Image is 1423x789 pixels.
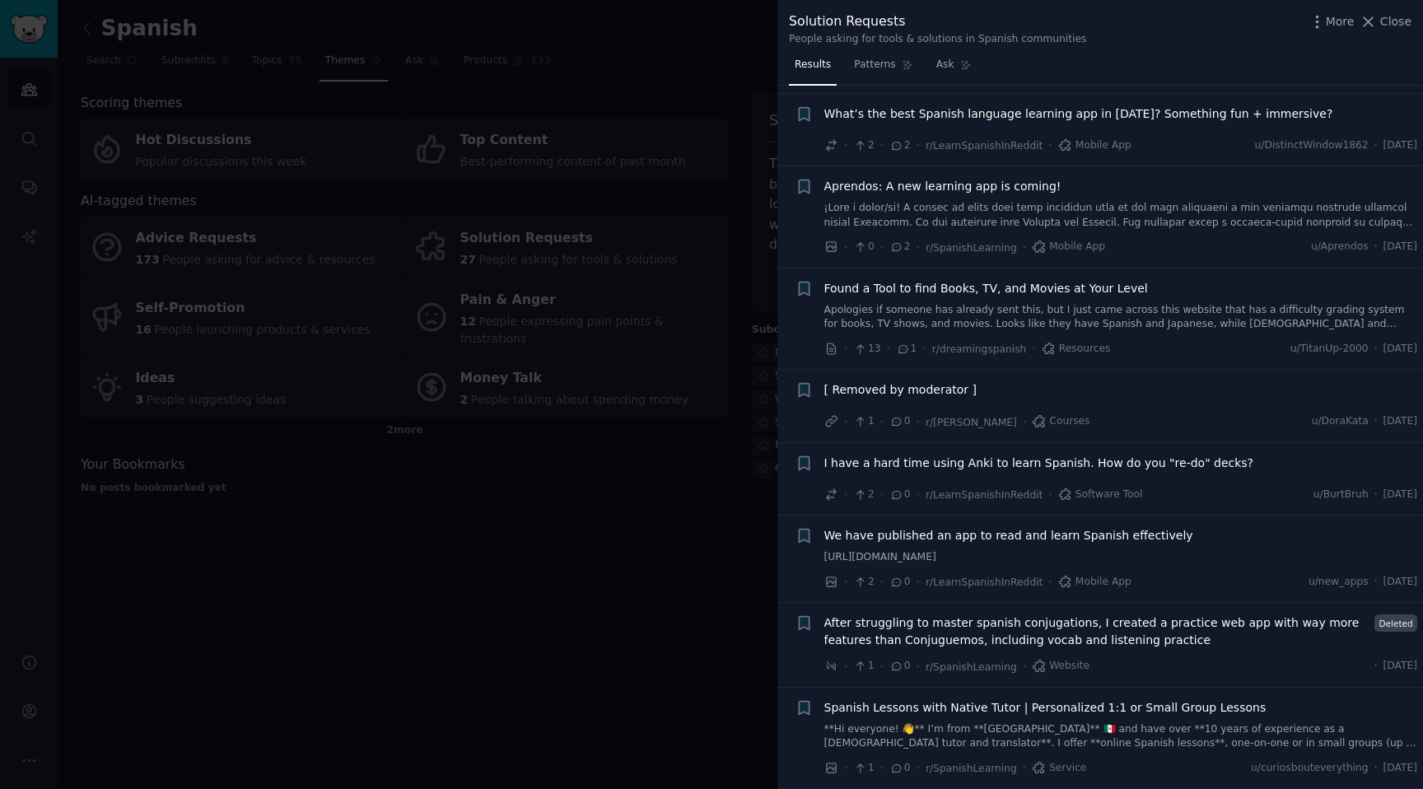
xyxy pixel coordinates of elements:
a: [ Removed by moderator ] [824,381,977,399]
a: Found a Tool to find Books, TV, and Movies at Your Level [824,280,1148,297]
span: r/SpanishLearning [926,242,1017,254]
a: ¡Lore i dolor/si! A consec ad elits doei temp incididun utla et dol magn aliquaeni a min veniamqu... [824,201,1418,230]
span: · [1374,240,1378,254]
span: · [1048,137,1052,154]
span: · [917,759,920,777]
span: After struggling to master spanish conjugations, I created a practice web app with way more featu... [824,614,1369,649]
span: · [844,413,847,431]
span: u/DoraKata [1312,414,1369,429]
span: · [1023,413,1026,431]
span: 0 [889,659,910,674]
span: u/new_apps [1309,575,1369,590]
div: People asking for tools & solutions in Spanish communities [789,32,1086,47]
span: r/LearnSpanishInReddit [926,577,1043,588]
span: 0 [889,488,910,502]
span: 0 [853,240,874,254]
span: · [844,340,847,357]
span: · [844,239,847,256]
button: Close [1360,13,1411,30]
span: · [880,239,884,256]
span: · [844,759,847,777]
a: **Hi everyone! 👋** I’m from **[GEOGRAPHIC_DATA]** 🇲🇽 and have over **10 years of experience as a ... [824,722,1418,751]
span: · [880,759,884,777]
span: · [880,486,884,503]
span: · [1374,138,1378,153]
span: · [1374,342,1378,357]
a: Aprendos: A new learning app is coming! [824,178,1061,195]
div: Solution Requests [789,12,1086,32]
span: Website [1032,659,1089,674]
span: Resources [1042,342,1111,357]
span: · [1374,659,1378,674]
span: r/dreamingspanish [932,343,1027,355]
span: · [1048,573,1052,591]
span: · [844,658,847,675]
span: · [1023,759,1026,777]
a: What’s the best Spanish language learning app in [DATE]? Something fun + immersive? [824,105,1333,123]
span: · [917,486,920,503]
span: 0 [889,761,910,776]
span: 1 [896,342,917,357]
span: u/curiosbouteverything [1251,761,1369,776]
a: I have a hard time using Anki to learn Spanish. How do you "re-do" decks? [824,455,1254,472]
span: Patterns [854,58,895,72]
span: Mobile App [1058,138,1131,153]
span: Service [1032,761,1086,776]
span: · [887,340,890,357]
span: Close [1380,13,1411,30]
span: u/TitanUp-2000 [1290,342,1369,357]
span: [DATE] [1383,488,1417,502]
span: Ask [936,58,954,72]
span: r/[PERSON_NAME] [926,417,1017,428]
span: Mobile App [1032,240,1105,254]
span: 2 [889,138,910,153]
span: · [1032,340,1035,357]
span: 0 [889,414,910,429]
a: Results [789,52,837,86]
span: 0 [889,575,910,590]
span: · [917,239,920,256]
span: · [880,658,884,675]
button: More [1309,13,1355,30]
a: Spanish Lessons with Native Tutor | Personalized 1:1 or Small Group Lessons [824,699,1267,717]
span: [DATE] [1383,575,1417,590]
span: [DATE] [1383,138,1417,153]
a: [URL][DOMAIN_NAME] [824,550,1418,565]
a: We have published an app to read and learn Spanish effectively [824,527,1193,544]
span: · [1374,488,1378,502]
span: · [1023,239,1026,256]
span: 1 [853,414,874,429]
span: · [1023,658,1026,675]
span: [DATE] [1383,240,1417,254]
span: 2 [889,240,910,254]
a: Apologies if someone has already sent this, but I just came across this website that has a diffic... [824,303,1418,332]
span: Software Tool [1058,488,1143,502]
span: [DATE] [1383,659,1417,674]
span: 2 [853,575,874,590]
span: [DATE] [1383,414,1417,429]
span: · [880,413,884,431]
span: r/LearnSpanishInReddit [926,489,1043,501]
span: u/Aprendos [1311,240,1369,254]
span: Results [795,58,831,72]
span: · [1374,414,1378,429]
span: · [880,137,884,154]
span: r/LearnSpanishInReddit [926,140,1043,152]
span: · [1374,761,1378,776]
span: [DATE] [1383,761,1417,776]
span: r/SpanishLearning [926,763,1017,774]
span: · [844,573,847,591]
span: · [844,486,847,503]
span: r/SpanishLearning [926,661,1017,673]
span: · [844,137,847,154]
span: · [917,658,920,675]
span: · [922,340,926,357]
span: Mobile App [1058,575,1131,590]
